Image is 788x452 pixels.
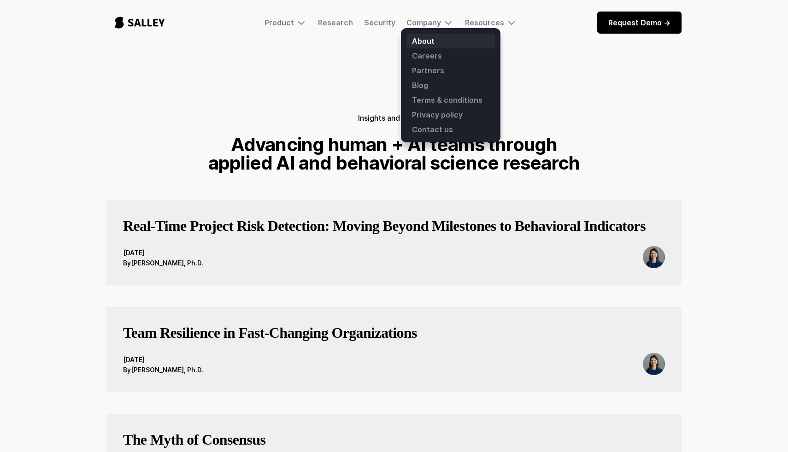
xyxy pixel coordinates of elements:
div: [DATE] [123,248,203,258]
a: Blog [406,78,495,93]
div: Product [265,18,294,27]
h3: The Myth of Consensus [123,430,265,449]
a: Contact us [406,122,495,137]
h3: Team Resilience in Fast‑Changing Organizations [123,323,417,342]
a: Partners [406,63,495,78]
a: Team Resilience in Fast‑Changing Organizations [123,323,417,353]
div: [PERSON_NAME], Ph.D. [131,365,203,375]
a: Request Demo -> [597,12,682,34]
a: Real-Time Project Risk Detection: Moving Beyond Milestones to Behavioral Indicators [123,217,646,246]
h3: Real-Time Project Risk Detection: Moving Beyond Milestones to Behavioral Indicators [123,217,646,235]
a: Careers [406,48,495,63]
a: Security [364,18,395,27]
div: Company [406,18,441,27]
div: Resources [465,17,517,28]
div: [DATE] [123,355,203,365]
div: Resources [465,18,504,27]
div: [PERSON_NAME], Ph.D. [131,258,203,268]
a: Research [318,18,353,27]
a: About [406,34,495,48]
div: By [123,258,131,268]
div: Product [265,17,307,28]
a: home [106,7,173,38]
h1: Advancing human + AI teams through applied AI and behavioral science research [204,135,584,172]
a: Terms & conditions [406,93,495,107]
a: Privacy policy [406,107,495,122]
div: By [123,365,131,375]
h5: Insights and findings [358,112,430,124]
nav: Company [401,28,500,142]
div: Company [406,17,454,28]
